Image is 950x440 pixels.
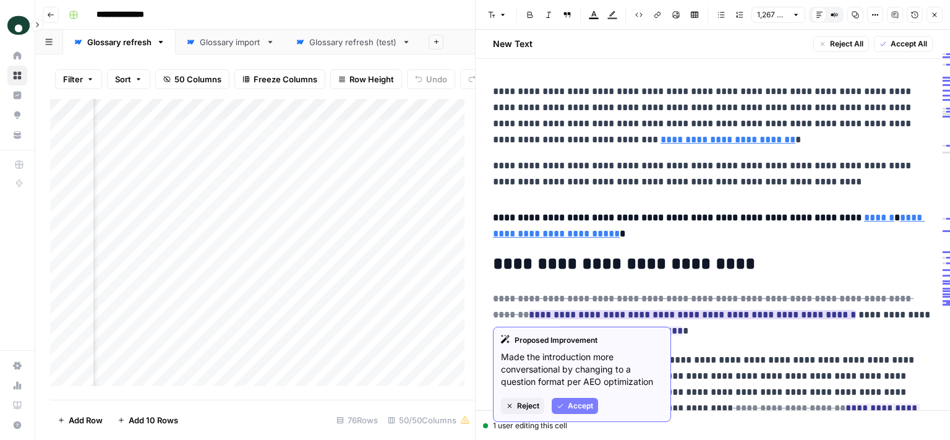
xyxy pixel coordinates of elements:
[129,414,178,426] span: Add 10 Rows
[501,398,544,414] button: Reject
[493,38,533,50] h2: New Text
[483,420,943,431] div: 1 user editing this cell
[110,410,186,430] button: Add 10 Rows
[63,73,83,85] span: Filter
[501,351,663,388] p: Made the introduction more conversational by changing to a question format per AEO optimization
[501,335,663,346] div: Proposed Improvement
[55,69,102,89] button: Filter
[7,415,27,435] button: Help + Support
[7,356,27,376] a: Settings
[349,73,394,85] span: Row Height
[176,30,285,54] a: Glossary import
[517,400,539,412] span: Reject
[7,85,27,105] a: Insights
[751,7,805,23] button: 1,267 words
[426,73,447,85] span: Undo
[69,414,103,426] span: Add Row
[200,36,261,48] div: Glossary import
[107,69,150,89] button: Sort
[407,69,455,89] button: Undo
[155,69,229,89] button: 50 Columns
[115,73,131,85] span: Sort
[7,10,27,41] button: Workspace: Oyster
[63,30,176,54] a: Glossary refresh
[309,36,397,48] div: Glossary refresh (test)
[7,395,27,415] a: Learning Hub
[7,125,27,145] a: Your Data
[552,398,598,414] button: Accept
[568,400,593,412] span: Accept
[174,73,221,85] span: 50 Columns
[254,73,317,85] span: Freeze Columns
[813,36,869,52] button: Reject All
[285,30,421,54] a: Glossary refresh (test)
[234,69,325,89] button: Freeze Columns
[7,105,27,125] a: Opportunities
[50,410,110,430] button: Add Row
[330,69,402,89] button: Row Height
[757,9,789,20] span: 1,267 words
[7,66,27,85] a: Browse
[830,38,863,50] span: Reject All
[332,410,383,430] div: 76 Rows
[7,14,30,37] img: Oyster Logo
[7,46,27,66] a: Home
[383,410,475,430] div: 50/50 Columns
[7,376,27,395] a: Usage
[874,36,933,52] button: Accept All
[891,38,927,50] span: Accept All
[87,36,152,48] div: Glossary refresh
